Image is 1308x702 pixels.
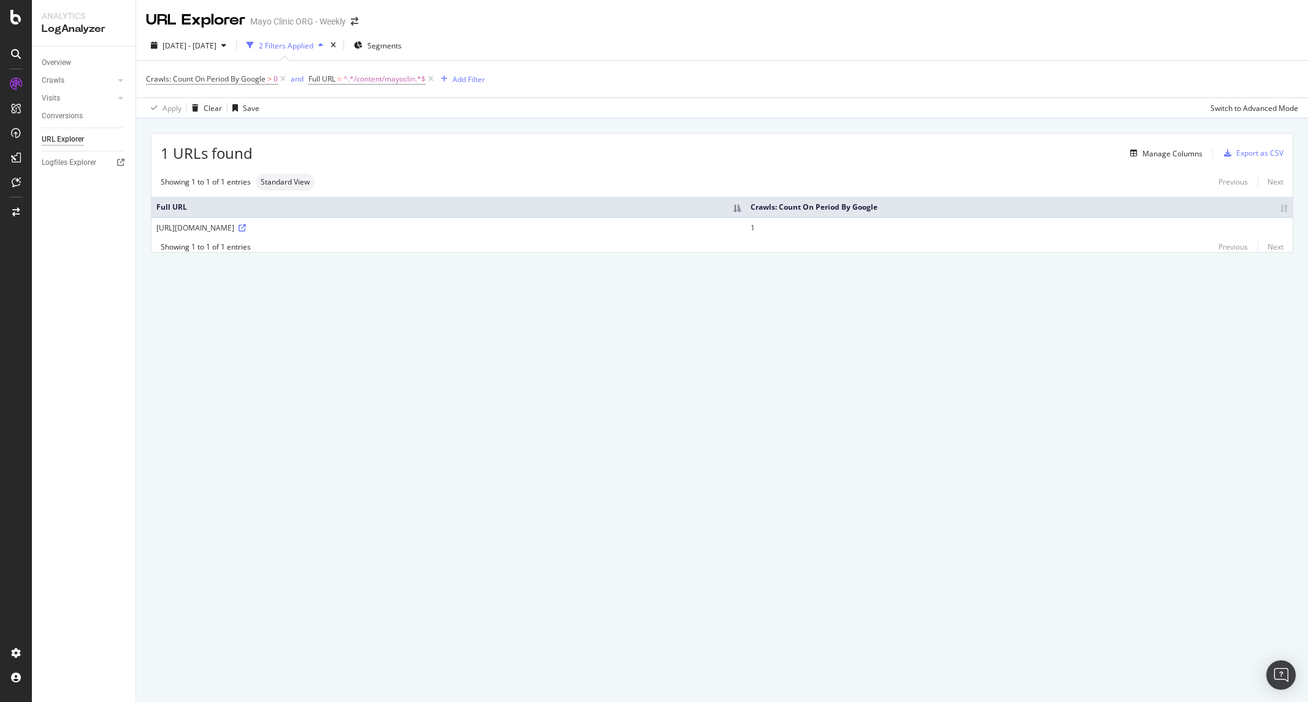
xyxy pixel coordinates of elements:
[42,156,96,169] div: Logfiles Explorer
[291,73,304,85] button: and
[156,223,741,233] div: [URL][DOMAIN_NAME]
[161,242,251,252] div: Showing 1 to 1 of 1 entries
[261,178,310,186] span: Standard View
[308,74,335,84] span: Full URL
[42,56,127,69] a: Overview
[42,133,127,146] a: URL Explorer
[1219,143,1283,163] button: Export as CSV
[746,197,1293,217] th: Crawls: Count On Period By Google: activate to sort column ascending
[42,133,84,146] div: URL Explorer
[42,110,83,123] div: Conversions
[343,71,426,88] span: ^.*/content/mayoclin.*$
[291,74,304,84] div: and
[42,10,126,22] div: Analytics
[146,98,182,118] button: Apply
[436,72,485,86] button: Add Filter
[42,74,115,87] a: Crawls
[146,74,266,84] span: Crawls: Count On Period By Google
[42,92,115,105] a: Visits
[453,74,485,85] div: Add Filter
[242,36,328,55] button: 2 Filters Applied
[1142,148,1203,159] div: Manage Columns
[273,71,278,88] span: 0
[161,177,251,187] div: Showing 1 to 1 of 1 entries
[328,39,338,52] div: times
[351,17,358,26] div: arrow-right-arrow-left
[267,74,272,84] span: >
[42,22,126,36] div: LogAnalyzer
[42,74,64,87] div: Crawls
[259,40,313,51] div: 2 Filters Applied
[163,103,182,113] div: Apply
[250,15,346,28] div: Mayo Clinic ORG - Weekly
[1210,103,1298,113] div: Switch to Advanced Mode
[228,98,259,118] button: Save
[146,36,231,55] button: [DATE] - [DATE]
[42,56,71,69] div: Overview
[243,103,259,113] div: Save
[42,110,127,123] a: Conversions
[146,10,245,31] div: URL Explorer
[1206,98,1298,118] button: Switch to Advanced Mode
[1266,660,1296,690] div: Open Intercom Messenger
[337,74,342,84] span: =
[746,217,1293,238] td: 1
[367,40,402,51] span: Segments
[1236,148,1283,158] div: Export as CSV
[256,174,315,191] div: neutral label
[42,92,60,105] div: Visits
[1125,146,1203,161] button: Manage Columns
[349,36,407,55] button: Segments
[204,103,222,113] div: Clear
[42,156,127,169] a: Logfiles Explorer
[151,197,746,217] th: Full URL: activate to sort column descending
[161,143,253,164] span: 1 URLs found
[187,98,222,118] button: Clear
[163,40,216,51] span: [DATE] - [DATE]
